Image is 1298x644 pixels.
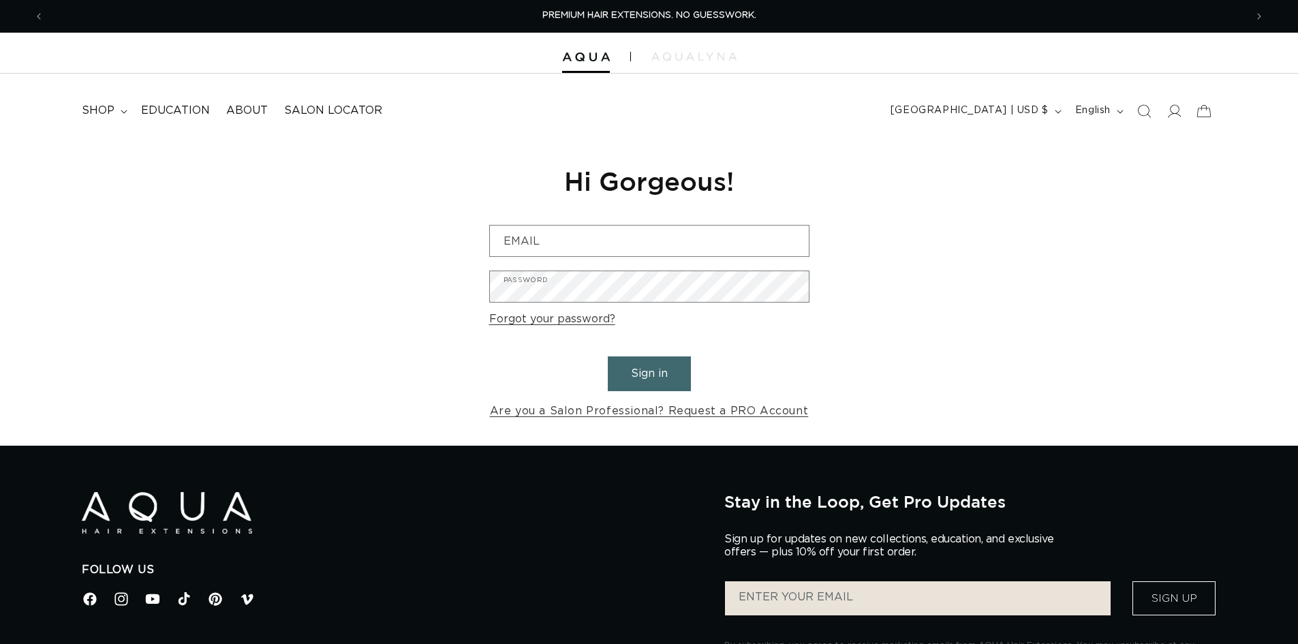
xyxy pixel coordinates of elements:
[562,52,610,62] img: Aqua Hair Extensions
[725,581,1111,615] input: ENTER YOUR EMAIL
[82,492,252,534] img: Aqua Hair Extensions
[141,104,210,118] span: Education
[542,11,756,20] span: PREMIUM HAIR EXTENSIONS. NO GUESSWORK.
[1129,96,1159,126] summary: Search
[489,164,809,198] h1: Hi Gorgeous!
[226,104,268,118] span: About
[1132,581,1216,615] button: Sign Up
[1075,104,1111,118] span: English
[891,104,1049,118] span: [GEOGRAPHIC_DATA] | USD $
[490,226,809,256] input: Email
[882,98,1067,124] button: [GEOGRAPHIC_DATA] | USD $
[74,95,133,126] summary: shop
[24,3,54,29] button: Previous announcement
[82,104,114,118] span: shop
[1067,98,1129,124] button: English
[218,95,276,126] a: About
[724,533,1065,559] p: Sign up for updates on new collections, education, and exclusive offers — plus 10% off your first...
[276,95,390,126] a: Salon Locator
[651,52,737,61] img: aqualyna.com
[284,104,382,118] span: Salon Locator
[82,563,704,577] h2: Follow Us
[489,309,615,329] a: Forgot your password?
[608,356,691,391] button: Sign in
[490,401,809,421] a: Are you a Salon Professional? Request a PRO Account
[133,95,218,126] a: Education
[724,492,1216,511] h2: Stay in the Loop, Get Pro Updates
[1244,3,1274,29] button: Next announcement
